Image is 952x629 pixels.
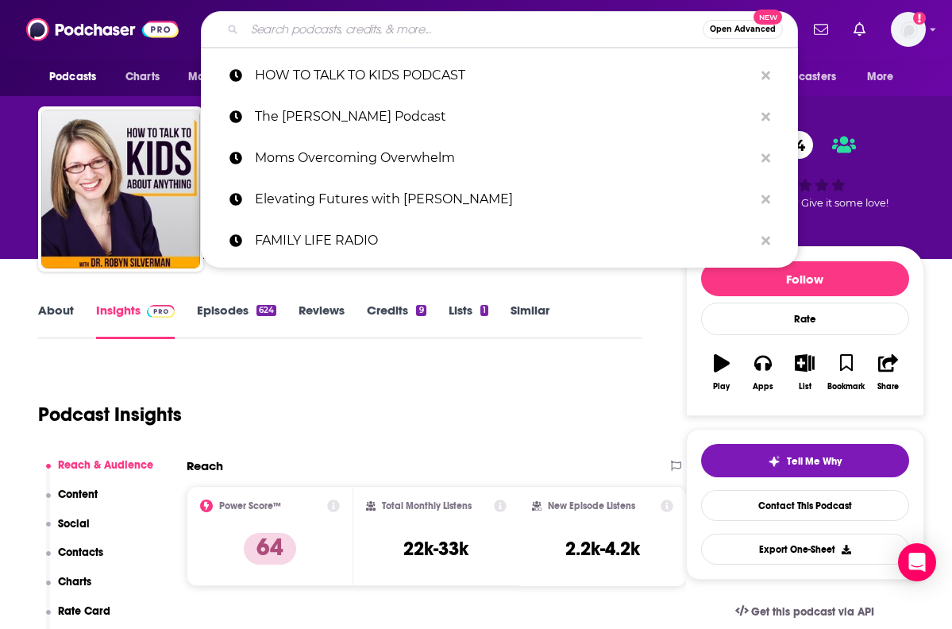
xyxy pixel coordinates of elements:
[891,12,926,47] img: User Profile
[913,12,926,25] svg: Add a profile image
[58,604,110,618] p: Rate Card
[807,16,834,43] a: Show notifications dropdown
[96,303,175,339] a: InsightsPodchaser Pro
[722,197,888,209] span: Good podcast? Give it some love!
[201,137,798,179] a: Moms Overcoming Overwhelm
[201,220,798,261] a: FAMILY LIFE RADIO
[58,546,103,559] p: Contacts
[701,303,909,335] div: Rate
[891,12,926,47] button: Show profile menu
[187,458,223,473] h2: Reach
[58,488,98,501] p: Content
[416,305,426,316] div: 9
[49,66,96,88] span: Podcasts
[742,344,784,401] button: Apps
[827,382,865,392] div: Bookmark
[201,11,798,48] div: Search podcasts, credits, & more...
[403,537,468,561] h3: 22k-33k
[877,382,899,392] div: Share
[856,62,914,92] button: open menu
[701,444,909,477] button: tell me why sparkleTell Me Why
[188,66,245,88] span: Monitoring
[480,305,488,316] div: 1
[46,517,91,546] button: Social
[703,20,783,39] button: Open AdvancedNew
[46,458,154,488] button: Reach & Audience
[177,62,265,92] button: open menu
[891,12,926,47] span: Logged in as sarahhallprinc
[686,121,924,219] div: 64Good podcast? Give it some love!
[751,605,874,619] span: Get this podcast via API
[147,305,175,318] img: Podchaser Pro
[26,14,179,44] img: Podchaser - Follow, Share and Rate Podcasts
[753,382,773,392] div: Apps
[367,303,426,339] a: Credits9
[255,220,754,261] p: FAMILY LIFE RADIO
[201,179,798,220] a: Elevating Futures with [PERSON_NAME]
[58,575,91,588] p: Charts
[41,110,200,268] img: How To Talk To Kids About Anything
[826,344,867,401] button: Bookmark
[38,62,117,92] button: open menu
[125,66,160,88] span: Charts
[867,344,908,401] button: Share
[38,403,182,426] h1: Podcast Insights
[701,261,909,296] button: Follow
[255,55,754,96] p: HOW TO TALK TO KIDS PODCAST
[46,546,104,575] button: Contacts
[449,303,488,339] a: Lists1
[787,455,842,468] span: Tell Me Why
[201,55,798,96] a: HOW TO TALK TO KIDS PODCAST
[46,575,92,604] button: Charts
[255,179,754,220] p: Elevating Futures with Dr. Tracee Perryman
[244,533,296,565] p: 64
[382,500,472,511] h2: Total Monthly Listens
[701,344,742,401] button: Play
[256,305,276,316] div: 624
[245,17,703,42] input: Search podcasts, credits, & more...
[565,537,640,561] h3: 2.2k-4.2k
[255,96,754,137] p: The Monica Swanson Podcast
[548,500,635,511] h2: New Episode Listens
[58,517,90,531] p: Social
[768,455,780,468] img: tell me why sparkle
[754,10,782,25] span: New
[784,344,825,401] button: List
[197,303,276,339] a: Episodes624
[255,137,754,179] p: Moms Overcoming Overwhelm
[58,458,153,472] p: Reach & Audience
[38,303,74,339] a: About
[701,534,909,565] button: Export One-Sheet
[713,382,730,392] div: Play
[46,488,98,517] button: Content
[847,16,872,43] a: Show notifications dropdown
[299,303,345,339] a: Reviews
[867,66,894,88] span: More
[799,382,811,392] div: List
[898,543,936,581] div: Open Intercom Messenger
[760,66,836,88] span: For Podcasters
[201,96,798,137] a: The [PERSON_NAME] Podcast
[701,490,909,521] a: Contact This Podcast
[115,62,169,92] a: Charts
[219,500,281,511] h2: Power Score™
[750,62,859,92] button: open menu
[511,303,549,339] a: Similar
[710,25,776,33] span: Open Advanced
